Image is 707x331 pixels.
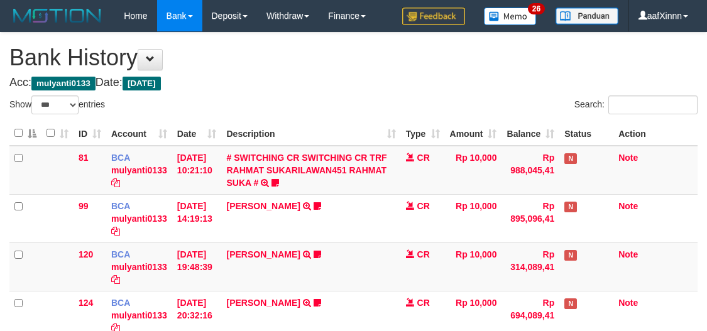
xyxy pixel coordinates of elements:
[417,298,430,308] span: CR
[172,194,222,242] td: [DATE] 14:19:13
[111,249,130,259] span: BCA
[574,95,698,114] label: Search:
[445,194,502,242] td: Rp 10,000
[9,45,698,70] h1: Bank History
[613,121,698,146] th: Action
[618,249,638,259] a: Note
[484,8,537,25] img: Button%20Memo.svg
[417,249,430,259] span: CR
[172,146,222,195] td: [DATE] 10:21:10
[9,6,105,25] img: MOTION_logo.png
[31,95,79,114] select: Showentries
[417,153,430,163] span: CR
[111,298,130,308] span: BCA
[501,194,559,242] td: Rp 895,096,41
[172,242,222,291] td: [DATE] 19:48:39
[111,153,130,163] span: BCA
[501,146,559,195] td: Rp 988,045,41
[528,3,545,14] span: 26
[111,178,120,188] a: Copy mulyanti0133 to clipboard
[221,121,400,146] th: Description: activate to sort column ascending
[172,121,222,146] th: Date: activate to sort column ascending
[618,298,638,308] a: Note
[564,202,577,212] span: Has Note
[74,121,106,146] th: ID: activate to sort column ascending
[401,121,445,146] th: Type: activate to sort column ascending
[79,201,89,211] span: 99
[608,95,698,114] input: Search:
[111,226,120,236] a: Copy mulyanti0133 to clipboard
[9,77,698,89] h4: Acc: Date:
[123,77,161,90] span: [DATE]
[564,250,577,261] span: Has Note
[9,95,105,114] label: Show entries
[111,214,167,224] a: mulyanti0133
[111,310,167,320] a: mulyanti0133
[417,201,430,211] span: CR
[501,121,559,146] th: Balance: activate to sort column ascending
[226,298,300,308] a: [PERSON_NAME]
[501,242,559,291] td: Rp 314,089,41
[564,153,577,164] span: Has Note
[556,8,618,24] img: panduan.png
[79,249,93,259] span: 120
[226,201,300,211] a: [PERSON_NAME]
[445,121,502,146] th: Amount: activate to sort column ascending
[445,242,502,291] td: Rp 10,000
[111,262,167,272] a: mulyanti0133
[564,298,577,309] span: Has Note
[106,121,172,146] th: Account: activate to sort column ascending
[9,121,41,146] th: : activate to sort column descending
[31,77,96,90] span: mulyanti0133
[79,298,93,308] span: 124
[402,8,465,25] img: Feedback.jpg
[445,146,502,195] td: Rp 10,000
[618,201,638,211] a: Note
[226,153,386,188] a: # SWITCHING CR SWITCHING CR TRF RAHMAT SUKARILAWAN451 RAHMAT SUKA #
[111,274,120,285] a: Copy mulyanti0133 to clipboard
[111,165,167,175] a: mulyanti0133
[111,201,130,211] span: BCA
[559,121,613,146] th: Status
[618,153,638,163] a: Note
[41,121,74,146] th: : activate to sort column ascending
[226,249,300,259] a: [PERSON_NAME]
[79,153,89,163] span: 81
